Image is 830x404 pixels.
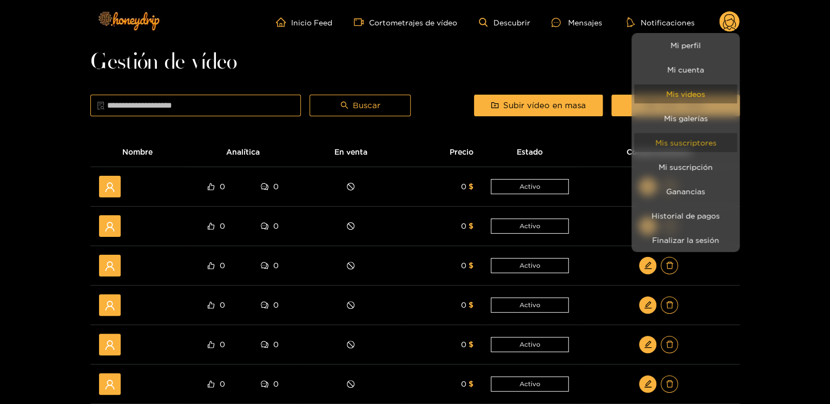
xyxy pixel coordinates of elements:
[634,36,737,55] a: Mi perfil
[667,65,704,74] font: Mi cuenta
[634,60,737,79] a: Mi cuenta
[664,114,708,122] font: Mis galerías
[634,206,737,225] a: Historial de pagos
[655,138,716,147] font: Mis suscriptores
[666,90,705,98] font: Mis videos
[634,230,737,249] button: Finalizar la sesión
[634,133,737,152] a: Mis suscriptores
[652,236,719,244] font: Finalizar la sesión
[658,163,713,171] font: Mi suscripción
[634,157,737,176] a: Mi suscripción
[634,84,737,103] a: Mis videos
[634,109,737,128] a: Mis galerías
[670,41,701,49] font: Mi perfil
[634,182,737,201] a: Ganancias
[651,211,720,220] font: Historial de pagos
[666,187,705,195] font: Ganancias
